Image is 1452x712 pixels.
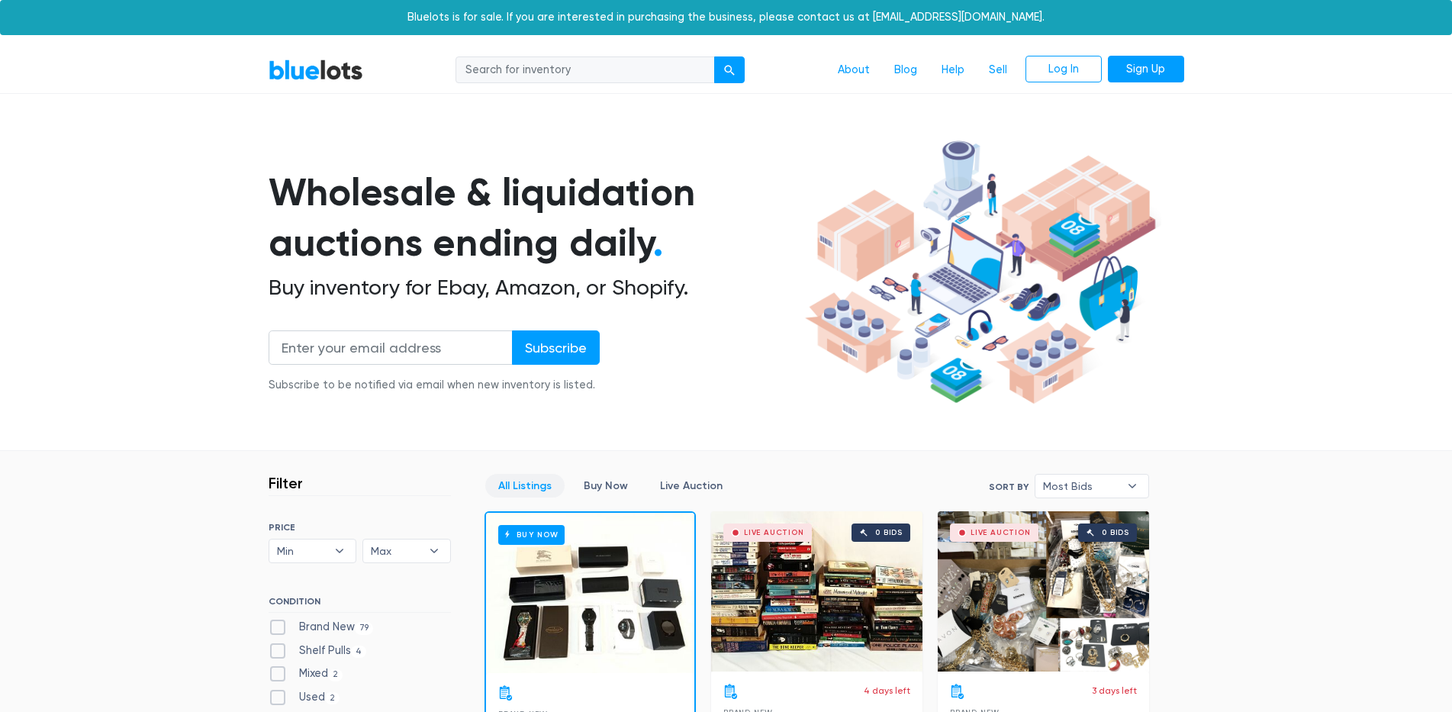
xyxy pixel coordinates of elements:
div: 0 bids [875,529,903,536]
span: . [653,220,663,266]
span: Most Bids [1043,475,1119,498]
span: 79 [355,622,374,634]
input: Enter your email address [269,330,513,365]
a: About [826,56,882,85]
h6: Buy Now [498,525,565,544]
a: All Listings [485,474,565,498]
label: Mixed [269,665,343,682]
span: 4 [351,646,367,658]
input: Subscribe [512,330,600,365]
h3: Filter [269,474,303,492]
a: Log In [1025,56,1102,83]
span: Max [371,540,421,562]
div: 0 bids [1102,529,1129,536]
a: Help [929,56,977,85]
a: Live Auction 0 bids [711,511,922,672]
a: Sell [977,56,1019,85]
span: Min [277,540,327,562]
div: Live Auction [744,529,804,536]
a: Blog [882,56,929,85]
h6: CONDITION [269,596,451,613]
label: Sort By [989,480,1029,494]
h6: PRICE [269,522,451,533]
b: ▾ [418,540,450,562]
b: ▾ [1116,475,1148,498]
p: 4 days left [864,684,910,698]
a: Buy Now [571,474,641,498]
h2: Buy inventory for Ebay, Amazon, or Shopify. [269,275,800,301]
h1: Wholesale & liquidation auctions ending daily [269,167,800,269]
div: Live Auction [971,529,1031,536]
input: Search for inventory [456,56,715,84]
a: BlueLots [269,59,363,81]
span: 2 [325,692,340,704]
p: 3 days left [1092,684,1137,698]
span: 2 [328,669,343,681]
a: Buy Now [486,513,694,673]
img: hero-ee84e7d0318cb26816c560f6b4441b76977f77a177738b4e94f68c95b2b83dbb.png [800,134,1161,411]
a: Live Auction 0 bids [938,511,1149,672]
label: Shelf Pulls [269,643,367,659]
label: Brand New [269,619,374,636]
a: Live Auction [647,474,736,498]
label: Used [269,689,340,706]
div: Subscribe to be notified via email when new inventory is listed. [269,377,600,394]
a: Sign Up [1108,56,1184,83]
b: ▾ [324,540,356,562]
